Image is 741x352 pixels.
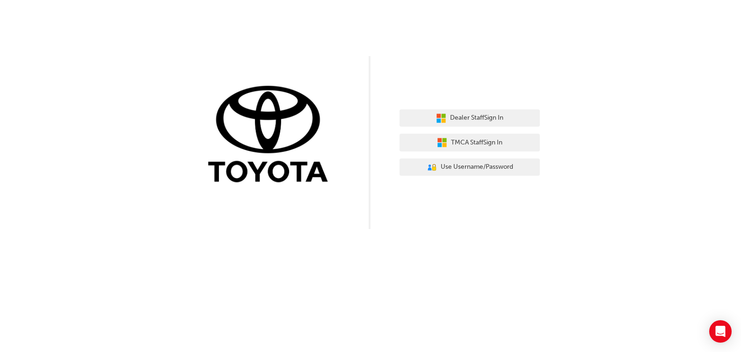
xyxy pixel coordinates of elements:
[450,113,503,123] span: Dealer Staff Sign In
[441,162,513,172] span: Use Username/Password
[400,158,540,176] button: Use Username/Password
[451,137,502,148] span: TMCA Staff Sign In
[709,320,732,343] div: Open Intercom Messenger
[201,84,341,187] img: Trak
[400,109,540,127] button: Dealer StaffSign In
[400,134,540,151] button: TMCA StaffSign In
